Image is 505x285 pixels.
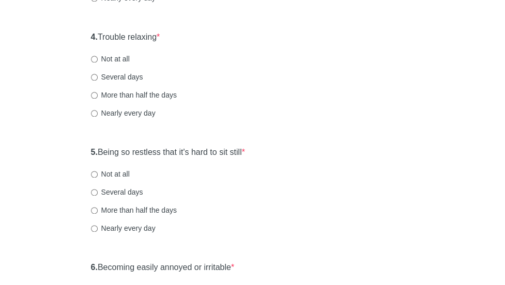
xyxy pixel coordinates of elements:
[91,54,130,64] label: Not at all
[91,187,143,197] label: Several days
[91,33,98,41] strong: 4.
[91,171,98,178] input: Not at all
[91,262,235,274] label: Becoming easily annoyed or irritable
[91,108,156,118] label: Nearly every day
[91,31,160,43] label: Trouble relaxing
[91,56,98,62] input: Not at all
[91,223,156,233] label: Nearly every day
[91,110,98,117] input: Nearly every day
[91,72,143,82] label: Several days
[91,74,98,81] input: Several days
[91,147,245,159] label: Being so restless that it's hard to sit still
[91,92,98,99] input: More than half the days
[91,207,98,214] input: More than half the days
[91,90,177,100] label: More than half the days
[91,148,98,156] strong: 5.
[91,169,130,179] label: Not at all
[91,189,98,196] input: Several days
[91,263,98,272] strong: 6.
[91,225,98,232] input: Nearly every day
[91,205,177,215] label: More than half the days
